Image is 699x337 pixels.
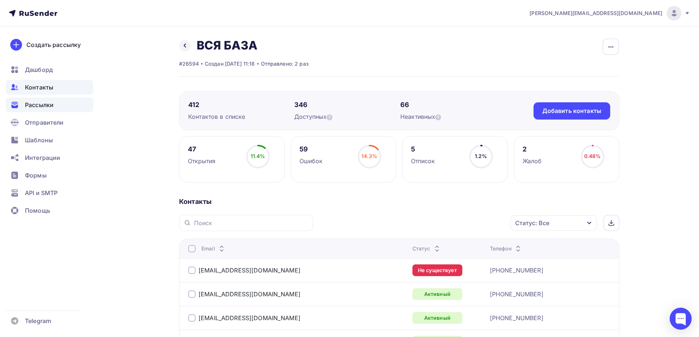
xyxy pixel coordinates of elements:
span: 0.48% [584,153,601,159]
a: [PHONE_NUMBER] [490,314,543,322]
div: 66 [400,100,506,109]
a: [PHONE_NUMBER] [490,266,543,275]
div: Отписок [411,157,435,165]
a: Контакты [6,80,93,95]
div: Неактивных [400,112,506,121]
span: API и SMTP [25,188,58,197]
div: Открытия [188,157,216,165]
div: Активный [412,312,462,324]
div: 47 [188,145,216,154]
div: Контактов в списке [188,112,294,121]
div: 412 [188,100,294,109]
span: Telegram [25,316,51,325]
span: 1.2% [475,153,487,159]
div: Ошибок [299,157,323,165]
a: [EMAIL_ADDRESS][DOMAIN_NAME] [199,290,301,298]
div: #26594 [179,60,199,67]
span: Дашборд [25,65,53,74]
div: 5 [411,145,435,154]
div: Телефон [490,245,523,252]
div: Статус [412,245,441,252]
div: Email [201,245,226,252]
a: [EMAIL_ADDRESS][DOMAIN_NAME] [199,314,301,322]
div: Добавить контакты [542,107,601,115]
span: Интеграции [25,153,60,162]
div: Жалоб [523,157,542,165]
div: 346 [294,100,400,109]
span: 11.4% [251,153,265,159]
div: Не существует [412,264,462,276]
div: Доступных [294,112,400,121]
a: Рассылки [6,98,93,112]
div: Контакты [179,197,619,206]
span: Шаблоны [25,136,53,144]
span: Контакты [25,83,53,92]
a: [PHONE_NUMBER] [490,290,543,298]
div: Статус: Все [515,219,549,227]
span: Помощь [25,206,50,215]
div: Создать рассылку [26,40,81,49]
button: Статус: Все [510,215,597,231]
h2: ВСЯ БАЗА [197,38,258,53]
a: Дашборд [6,62,93,77]
a: Отправители [6,115,93,130]
a: [PERSON_NAME][EMAIL_ADDRESS][DOMAIN_NAME] [529,6,690,21]
span: Отправители [25,118,64,127]
span: Рассылки [25,100,54,109]
div: Создан [DATE] 11:18 [205,60,255,67]
a: [EMAIL_ADDRESS][DOMAIN_NAME] [199,267,301,274]
span: 14.3% [361,153,377,159]
a: Шаблоны [6,133,93,147]
a: Формы [6,168,93,183]
span: [PERSON_NAME][EMAIL_ADDRESS][DOMAIN_NAME] [529,10,662,17]
div: Отправлено: 2 раз [261,60,309,67]
span: Формы [25,171,47,180]
div: 59 [299,145,323,154]
div: Активный [412,288,462,300]
input: Поиск [194,219,309,227]
div: 2 [523,145,542,154]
